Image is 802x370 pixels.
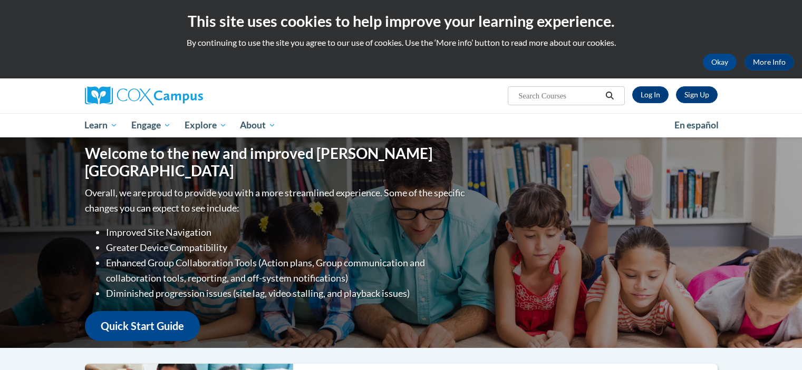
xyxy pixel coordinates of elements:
[676,86,718,103] a: Register
[240,119,276,132] span: About
[703,54,737,71] button: Okay
[84,119,118,132] span: Learn
[185,119,227,132] span: Explore
[674,119,719,131] span: En español
[85,86,203,105] img: Cox Campus
[602,89,617,102] button: Search
[85,86,285,105] a: Cox Campus
[106,286,467,301] li: Diminished progression issues (site lag, video stalling, and playback issues)
[233,113,283,137] a: About
[78,113,125,137] a: Learn
[178,113,234,137] a: Explore
[85,145,467,180] h1: Welcome to the new and improved [PERSON_NAME][GEOGRAPHIC_DATA]
[517,89,602,102] input: Search Courses
[668,114,726,136] a: En español
[85,311,200,341] a: Quick Start Guide
[131,119,171,132] span: Engage
[85,185,467,216] p: Overall, we are proud to provide you with a more streamlined experience. Some of the specific cha...
[106,240,467,255] li: Greater Device Compatibility
[69,113,733,137] div: Main menu
[632,86,669,103] a: Log In
[106,255,467,286] li: Enhanced Group Collaboration Tools (Action plans, Group communication and collaboration tools, re...
[8,37,794,48] p: By continuing to use the site you agree to our use of cookies. Use the ‘More info’ button to read...
[124,113,178,137] a: Engage
[106,225,467,240] li: Improved Site Navigation
[745,54,794,71] a: More Info
[8,11,794,32] h2: This site uses cookies to help improve your learning experience.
